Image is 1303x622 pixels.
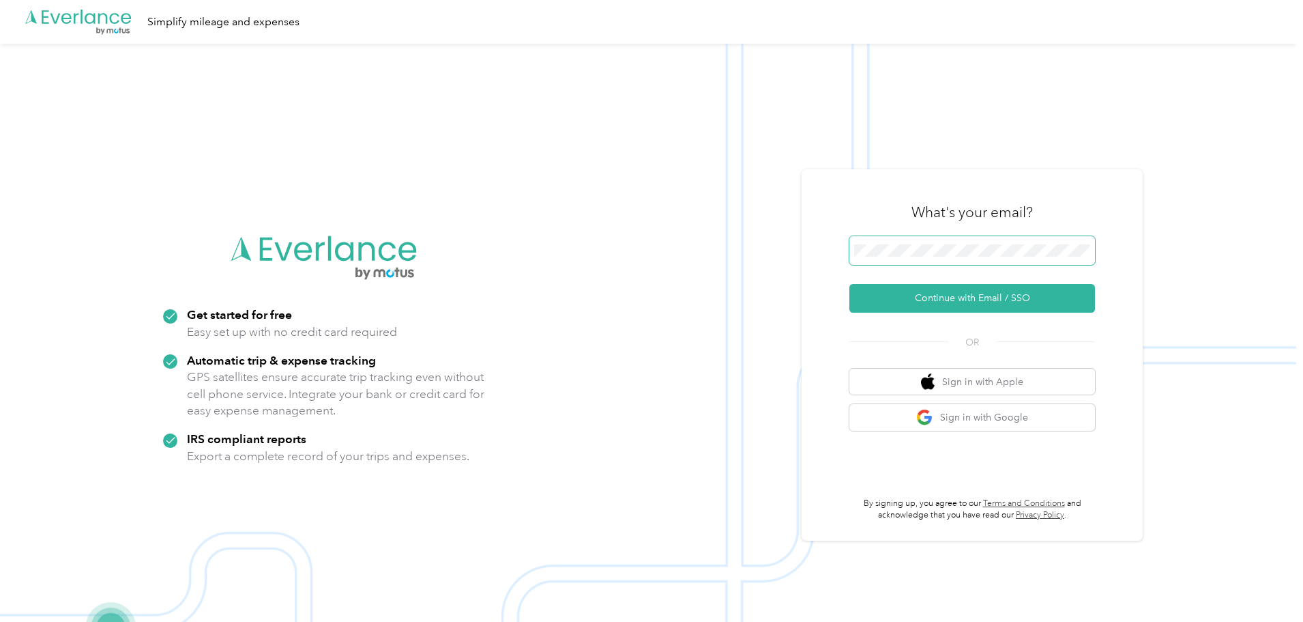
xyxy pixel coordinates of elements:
[849,369,1095,395] button: apple logoSign in with Apple
[983,498,1065,509] a: Terms and Conditions
[187,448,469,465] p: Export a complete record of your trips and expenses.
[849,404,1095,431] button: google logoSign in with Google
[187,324,397,341] p: Easy set up with no credit card required
[187,432,306,446] strong: IRS compliant reports
[849,284,1095,313] button: Continue with Email / SSO
[187,369,485,419] p: GPS satellites ensure accurate trip tracking even without cell phone service. Integrate your bank...
[916,409,933,426] img: google logo
[948,335,996,350] span: OR
[147,14,299,31] div: Simplify mileage and expenses
[187,307,292,322] strong: Get started for free
[1016,510,1064,520] a: Privacy Policy
[911,203,1033,222] h3: What's your email?
[849,498,1095,522] p: By signing up, you agree to our and acknowledge that you have read our .
[187,353,376,367] strong: Automatic trip & expense tracking
[921,373,935,391] img: apple logo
